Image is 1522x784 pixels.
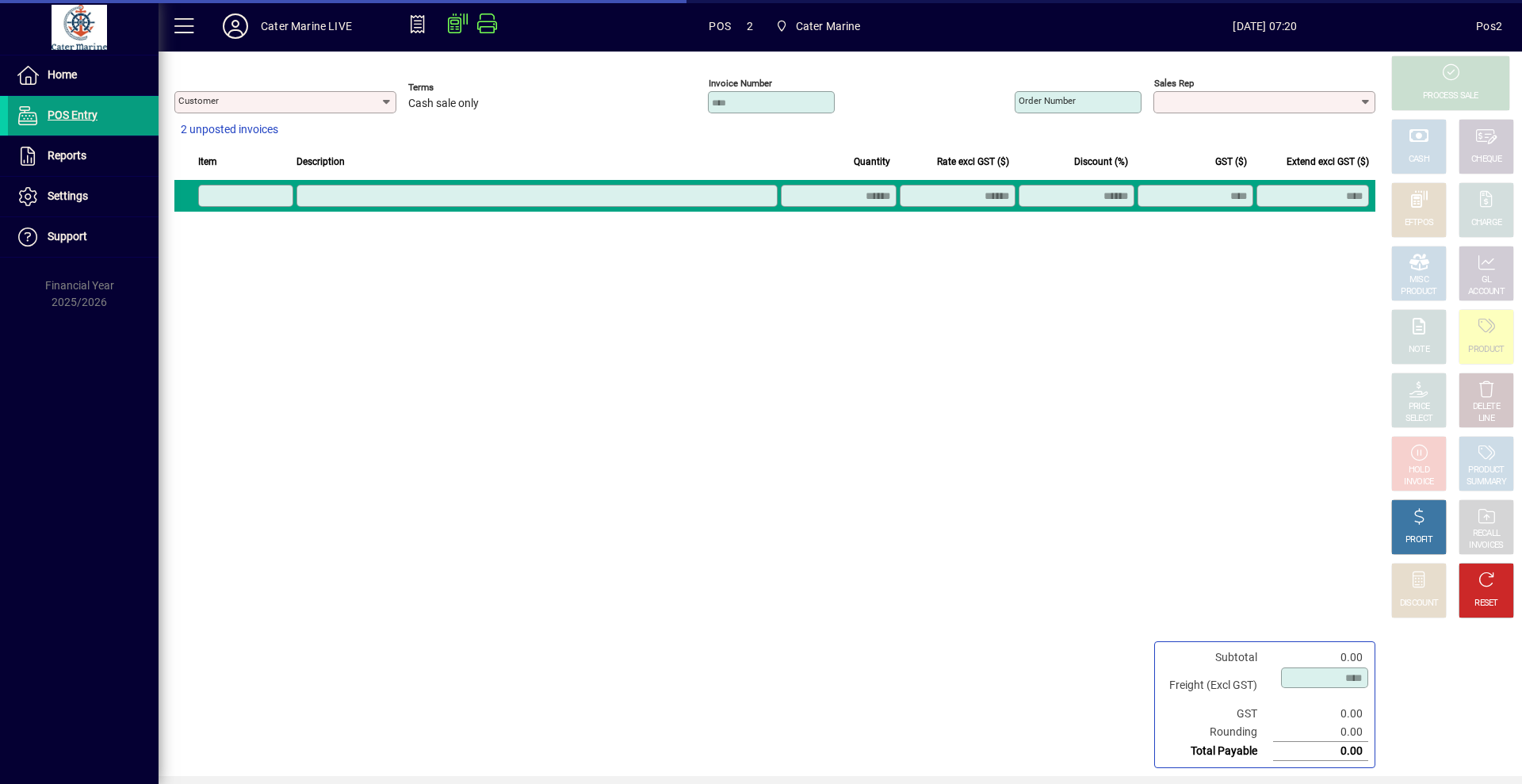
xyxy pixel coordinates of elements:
div: PROCESS SALE [1423,90,1478,102]
div: INVOICE [1404,476,1433,488]
div: HOLD [1409,465,1429,476]
div: LINE [1478,413,1494,425]
td: 0.00 [1273,723,1368,742]
td: GST [1161,705,1273,723]
span: Support [48,230,87,243]
span: 2 unposted invoices [181,121,278,138]
mat-label: Sales rep [1154,78,1194,89]
td: 0.00 [1273,648,1368,667]
span: Settings [48,189,88,202]
div: Cater Marine LIVE [261,13,352,39]
div: CHEQUE [1471,154,1501,166]
div: Pos2 [1476,13,1502,39]
div: CASH [1409,154,1429,166]
div: PRODUCT [1468,465,1504,476]
span: Cater Marine [769,12,867,40]
span: POS Entry [48,109,98,121]
div: MISC [1409,274,1428,286]
button: 2 unposted invoices [174,116,285,144]
a: Support [8,217,159,257]
div: RECALL [1473,528,1501,540]
div: EFTPOS [1405,217,1434,229]
mat-label: Order number [1019,95,1076,106]
td: Freight (Excl GST) [1161,667,1273,705]
div: PRODUCT [1401,286,1436,298]
span: Terms [408,82,503,93]
span: Quantity [854,153,890,170]
div: PROFIT [1405,534,1432,546]
span: Item [198,153,217,170]
a: Home [8,55,159,95]
a: Reports [8,136,159,176]
span: Home [48,68,77,81]
div: PRODUCT [1468,344,1504,356]
span: Cash sale only [408,98,479,110]
span: [DATE] 07:20 [1054,13,1477,39]
mat-label: Invoice number [709,78,772,89]
td: Rounding [1161,723,1273,742]
td: 0.00 [1273,705,1368,723]
span: 2 [747,13,753,39]
div: INVOICES [1469,540,1503,552]
span: Reports [48,149,86,162]
div: SUMMARY [1467,476,1506,488]
div: ACCOUNT [1468,286,1505,298]
td: Subtotal [1161,648,1273,667]
td: Total Payable [1161,742,1273,761]
div: SELECT [1405,413,1433,425]
div: DELETE [1473,401,1500,413]
td: 0.00 [1273,742,1368,761]
span: Discount (%) [1074,153,1128,170]
div: NOTE [1409,344,1429,356]
span: Cater Marine [796,13,861,39]
span: GST ($) [1215,153,1247,170]
span: POS [709,13,731,39]
div: DISCOUNT [1400,598,1438,610]
button: Profile [210,12,261,40]
a: Settings [8,177,159,216]
span: Description [296,153,345,170]
div: RESET [1474,598,1498,610]
div: PRICE [1409,401,1430,413]
div: GL [1482,274,1492,286]
span: Extend excl GST ($) [1287,153,1369,170]
span: Rate excl GST ($) [937,153,1009,170]
div: CHARGE [1471,217,1502,229]
mat-label: Customer [178,95,219,106]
